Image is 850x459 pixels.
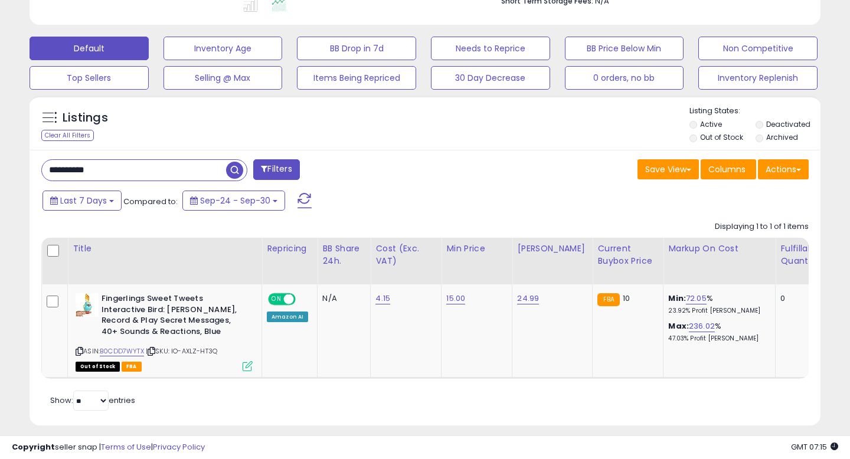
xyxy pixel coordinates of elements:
img: 3152FDJ3yrL._SL40_.jpg [76,293,99,317]
div: Title [73,242,257,255]
button: BB Drop in 7d [297,37,416,60]
div: ASIN: [76,293,253,370]
button: Inventory Age [164,37,283,60]
div: Min Price [446,242,507,255]
span: Sep-24 - Sep-30 [200,195,270,206]
strong: Copyright [12,441,55,453]
button: Sep-24 - Sep-30 [182,191,285,211]
b: Fingerlings Sweet Tweets Interactive Bird: [PERSON_NAME], Record & Play Secret Messages, 40+ Soun... [102,293,245,340]
button: Last 7 Days [42,191,122,211]
th: The percentage added to the cost of goods (COGS) that forms the calculator for Min & Max prices. [663,238,776,284]
div: Clear All Filters [41,130,94,141]
div: seller snap | | [12,442,205,453]
label: Out of Stock [700,132,743,142]
label: Archived [766,132,798,142]
div: % [668,293,766,315]
div: Markup on Cost [668,242,770,255]
button: Save View [637,159,699,179]
span: Last 7 Days [60,195,107,206]
button: Default [30,37,149,60]
div: Amazon AI [267,312,308,322]
a: 24.99 [517,293,539,304]
a: 4.15 [375,293,390,304]
label: Active [700,119,722,129]
span: FBA [122,362,142,372]
button: BB Price Below Min [565,37,684,60]
a: Terms of Use [101,441,151,453]
a: 15.00 [446,293,465,304]
span: 2025-10-10 07:15 GMT [791,441,838,453]
button: Items Being Repriced [297,66,416,90]
button: Needs to Reprice [431,37,550,60]
div: 0 [780,293,817,304]
div: Current Buybox Price [597,242,658,267]
h5: Listings [63,110,108,126]
span: All listings that are currently out of stock and unavailable for purchase on Amazon [76,362,120,372]
b: Min: [668,293,686,304]
span: | SKU: IO-AXLZ-HT3Q [146,346,217,356]
button: 30 Day Decrease [431,66,550,90]
a: 72.05 [686,293,707,304]
button: Top Sellers [30,66,149,90]
div: N/A [322,293,361,304]
a: B0CDD7WYTX [100,346,144,356]
div: Displaying 1 to 1 of 1 items [715,221,809,232]
small: FBA [597,293,619,306]
div: Repricing [267,242,312,255]
a: Privacy Policy [153,441,205,453]
span: Columns [708,163,746,175]
button: Actions [758,159,809,179]
button: 0 orders, no bb [565,66,684,90]
div: Fulfillable Quantity [780,242,821,267]
span: Show: entries [50,395,135,406]
button: Columns [701,159,756,179]
span: ON [269,294,284,304]
span: OFF [294,294,313,304]
p: Listing States: [689,106,821,117]
button: Inventory Replenish [698,66,818,90]
button: Non Competitive [698,37,818,60]
button: Filters [253,159,299,180]
label: Deactivated [766,119,810,129]
a: 236.02 [689,320,715,332]
span: 10 [623,293,630,304]
span: Compared to: [123,196,178,207]
div: % [668,321,766,343]
div: BB Share 24h. [322,242,365,267]
p: 23.92% Profit [PERSON_NAME] [668,307,766,315]
button: Selling @ Max [164,66,283,90]
div: Cost (Exc. VAT) [375,242,436,267]
b: Max: [668,320,689,332]
div: [PERSON_NAME] [517,242,587,255]
p: 47.03% Profit [PERSON_NAME] [668,335,766,343]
